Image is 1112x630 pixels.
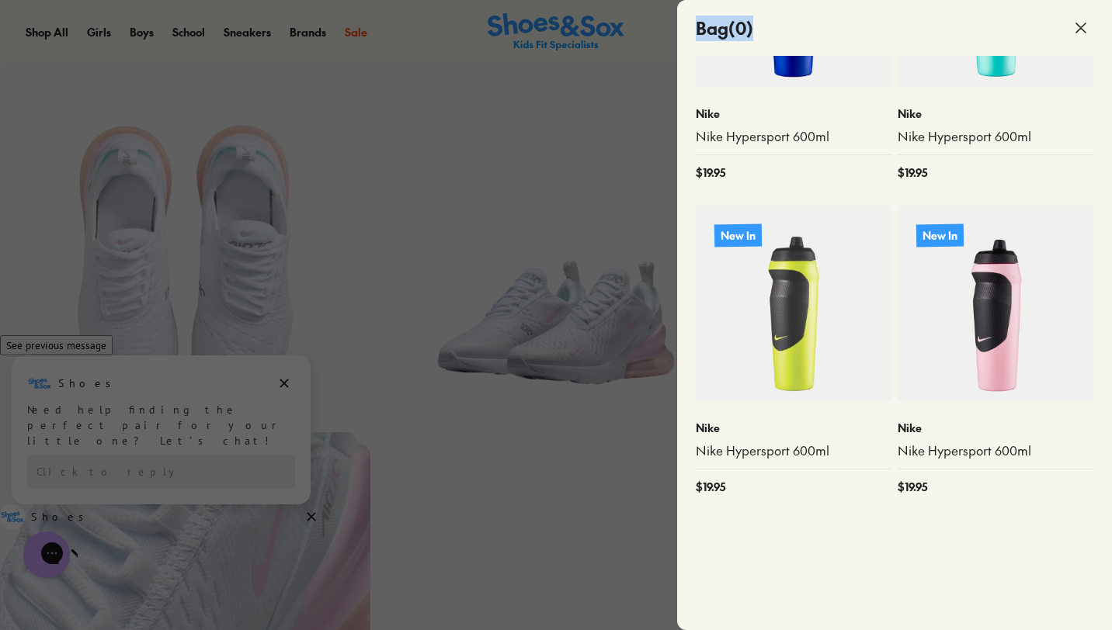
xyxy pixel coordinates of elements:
p: New In [714,223,762,247]
h3: Shoes [58,43,120,58]
p: Nike [696,420,891,436]
div: Reply to the campaigns [27,122,295,156]
p: Nike [898,420,1093,436]
a: New In [898,206,1093,401]
div: Need help finding the perfect pair for your little one? Let’s chat! [27,69,295,116]
p: New In [916,224,964,247]
span: $ 19.95 [696,479,725,495]
h3: Shoes [31,176,92,192]
div: Campaign message [12,22,311,171]
span: $ 19.95 [696,164,725,181]
img: Shoes logo [27,38,52,63]
a: Nike Hypersport 600ml [898,442,1093,459]
span: $ 19.95 [898,164,927,181]
a: Nike Hypersport 600ml [696,442,891,459]
span: $ 19.95 [898,479,927,495]
p: Nike [898,106,1093,122]
div: Message from Shoes. Need help finding the perfect pair for your little one? Let’s chat! [12,38,311,116]
h4: Bag ( 0 ) [696,16,753,41]
a: Nike Hypersport 600ml [696,128,891,145]
span: See previous message [6,5,106,19]
a: Nike Hypersport 600ml [898,128,1093,145]
p: Nike [696,106,891,122]
button: Close gorgias live chat [8,5,54,52]
a: New In [696,206,891,401]
button: Dismiss campaign [273,40,295,61]
button: Dismiss campaign [301,173,322,195]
